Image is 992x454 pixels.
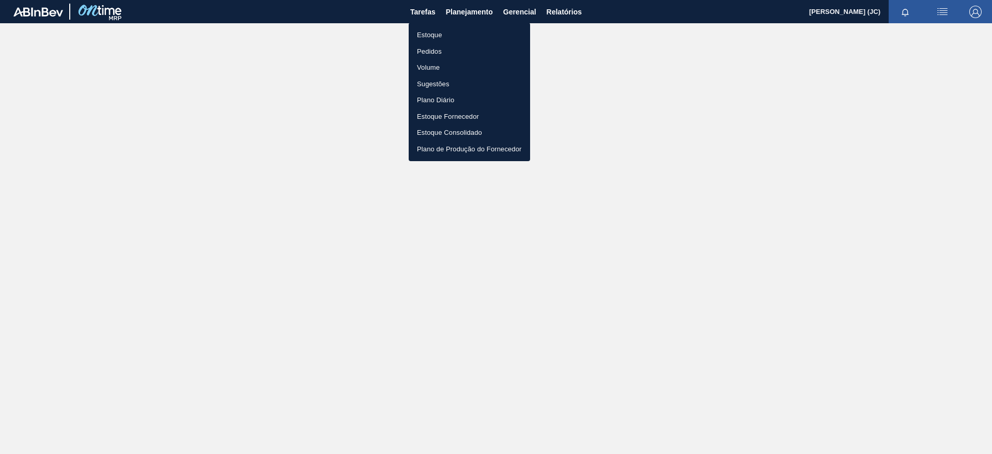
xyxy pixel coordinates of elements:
[409,76,530,92] a: Sugestões
[409,92,530,108] a: Plano Diário
[409,43,530,60] a: Pedidos
[409,141,530,158] a: Plano de Produção do Fornecedor
[409,59,530,76] a: Volume
[409,108,530,125] a: Estoque Fornecedor
[409,124,530,141] a: Estoque Consolidado
[409,27,530,43] a: Estoque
